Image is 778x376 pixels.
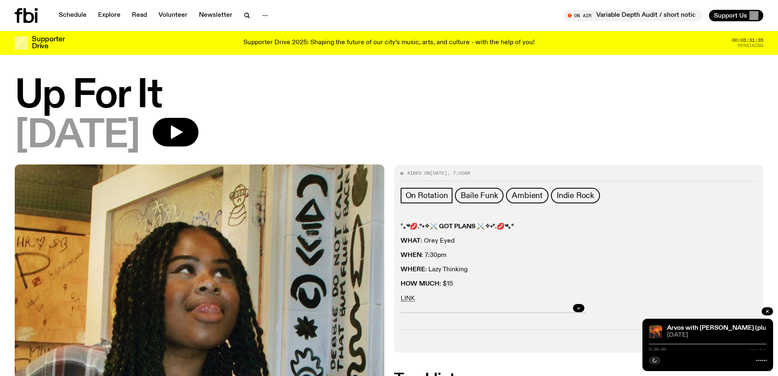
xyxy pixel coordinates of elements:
span: On Rotation [406,191,448,200]
p: ° [401,223,757,231]
p: : $15 [401,280,757,288]
a: Explore [93,10,125,21]
h1: Up For It [15,78,763,115]
strong: ｡༄💋.°˖✧⚔ GOT PLANS ⚔✧˖°.💋༄｡° [403,223,514,230]
p: Supporter Drive 2025: Shaping the future of our city’s music, arts, and culture - with the help o... [243,39,535,47]
p: : Orey Eyed [401,237,757,245]
a: Schedule [54,10,91,21]
p: : Lazy Thinking [401,266,757,274]
a: Ambient [506,188,548,203]
span: 00:03:31:35 [732,38,763,43]
span: 0:00:00 [649,347,666,351]
strong: HOW [401,281,417,287]
h3: Supporter Drive [32,36,65,50]
a: Indie Rock [551,188,600,203]
strong: WHEN [401,252,421,259]
strong: MUCH [419,281,439,287]
span: Baile Funk [461,191,498,200]
span: Aired on [407,170,430,176]
strong: WHAT [401,238,421,244]
a: Volunteer [154,10,192,21]
a: Baile Funk [455,188,504,203]
a: Read [127,10,152,21]
p: : 7:30pm [401,252,757,259]
span: , 7:00am [447,170,470,176]
span: [DATE] [667,332,767,338]
a: On Rotation [401,188,453,203]
span: -:--:-- [749,347,767,351]
strong: WHERE [401,266,425,273]
span: Ambient [512,191,543,200]
span: Remaining [738,43,763,48]
button: Support Us [709,10,763,21]
span: [DATE] [15,118,140,155]
a: Newsletter [194,10,237,21]
button: On AirVariable Depth Audit / short notice cronies [564,10,702,21]
span: Indie Rock [557,191,594,200]
span: Support Us [714,12,747,19]
span: [DATE] [430,170,447,176]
